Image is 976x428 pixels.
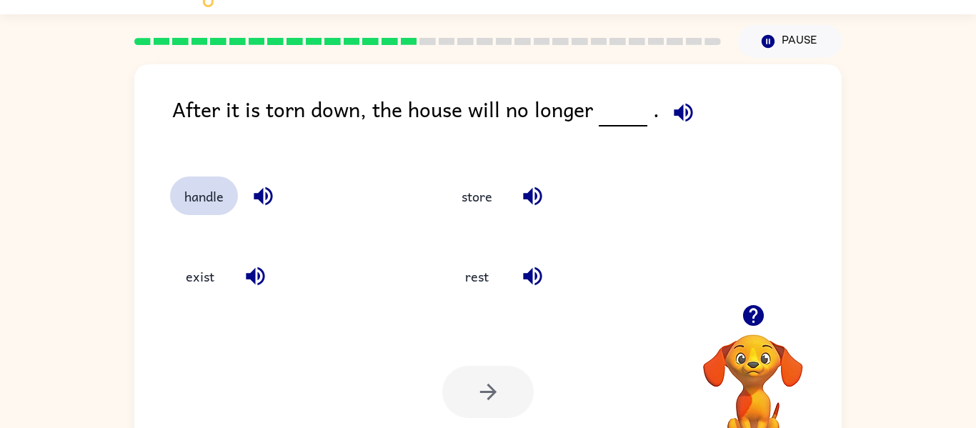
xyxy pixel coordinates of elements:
[172,93,842,148] div: After it is torn down, the house will no longer .
[447,176,507,215] button: store
[447,257,507,296] button: rest
[170,176,238,215] button: handle
[738,25,842,58] button: Pause
[170,257,230,296] button: exist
